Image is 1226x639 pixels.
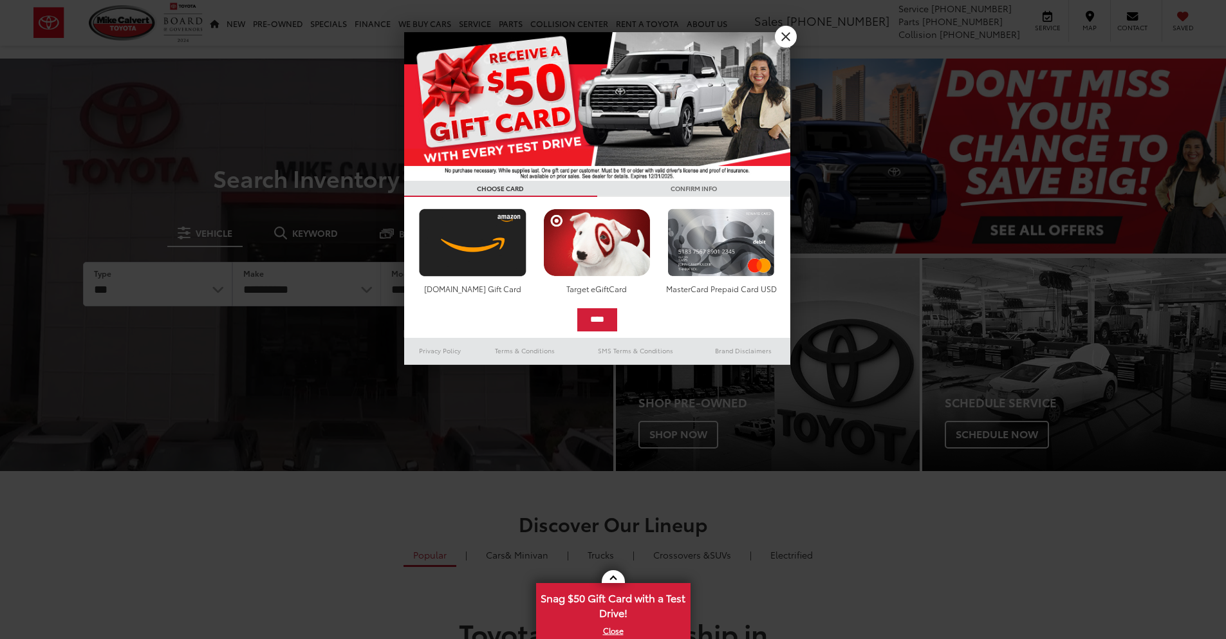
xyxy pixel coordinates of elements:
[416,208,530,277] img: amazoncard.png
[404,181,597,197] h3: CHOOSE CARD
[404,32,790,181] img: 55838_top_625864.jpg
[540,208,654,277] img: targetcard.png
[597,181,790,197] h3: CONFIRM INFO
[664,208,778,277] img: mastercard.png
[540,283,654,294] div: Target eGiftCard
[664,283,778,294] div: MasterCard Prepaid Card USD
[404,343,476,358] a: Privacy Policy
[575,343,696,358] a: SMS Terms & Conditions
[416,283,530,294] div: [DOMAIN_NAME] Gift Card
[476,343,574,358] a: Terms & Conditions
[537,584,689,624] span: Snag $50 Gift Card with a Test Drive!
[696,343,790,358] a: Brand Disclaimers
